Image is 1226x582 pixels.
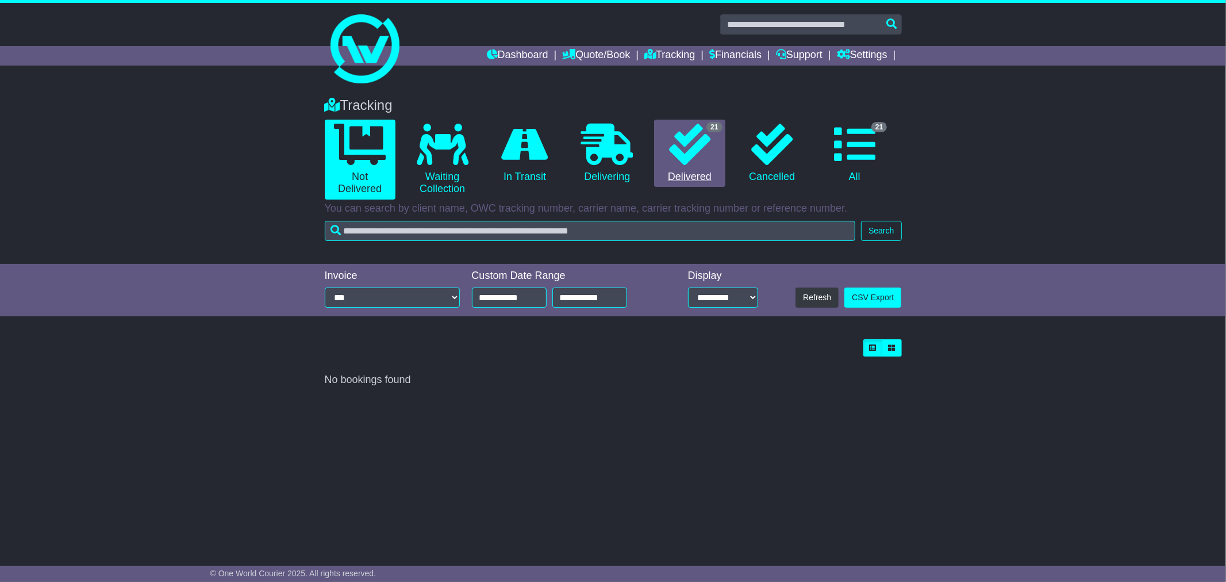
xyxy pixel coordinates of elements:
[861,221,901,241] button: Search
[706,122,722,132] span: 21
[325,202,902,215] p: You can search by client name, OWC tracking number, carrier name, carrier tracking number or refe...
[654,120,725,187] a: 21 Delivered
[871,122,887,132] span: 21
[489,120,560,187] a: In Transit
[644,46,695,66] a: Tracking
[776,46,823,66] a: Support
[737,120,808,187] a: Cancelled
[562,46,630,66] a: Quote/Book
[844,288,901,308] a: CSV Export
[210,569,376,578] span: © One World Courier 2025. All rights reserved.
[407,120,478,200] a: Waiting Collection
[709,46,762,66] a: Financials
[325,374,902,386] div: No bookings found
[795,288,839,308] button: Refresh
[819,120,890,187] a: 21 All
[325,120,395,200] a: Not Delivered
[572,120,643,187] a: Delivering
[325,270,460,282] div: Invoice
[487,46,548,66] a: Dashboard
[688,270,759,282] div: Display
[837,46,887,66] a: Settings
[319,97,908,114] div: Tracking
[472,270,656,282] div: Custom Date Range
